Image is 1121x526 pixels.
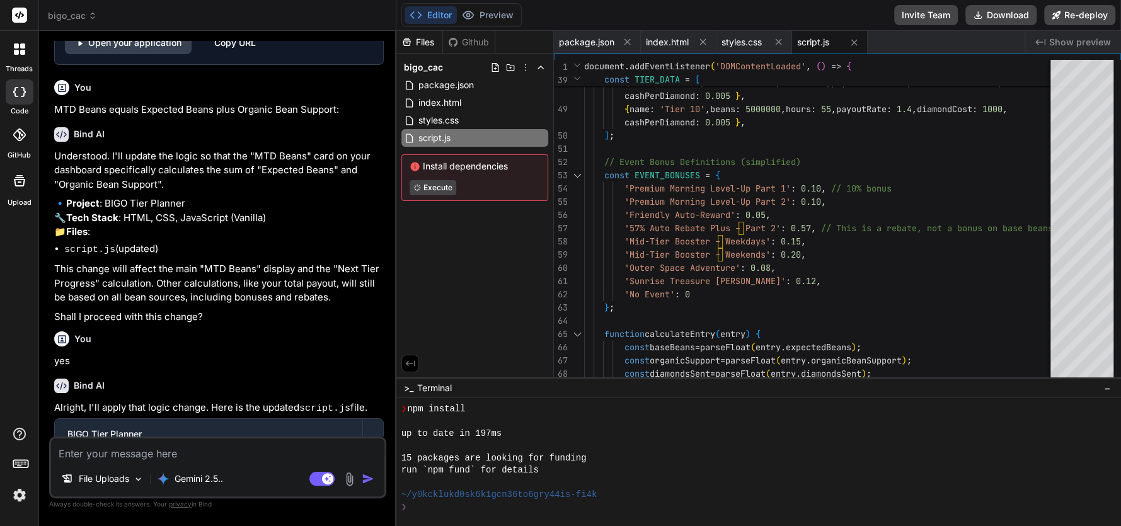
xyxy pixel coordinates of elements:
[776,355,781,366] span: (
[705,90,730,101] span: 0.005
[417,130,452,146] span: script.js
[404,382,413,394] span: >_
[685,74,690,85] span: =
[299,403,350,414] code: script.js
[1044,5,1115,25] button: Re-deploy
[554,222,568,235] div: 57
[831,60,841,72] span: =>
[443,36,495,49] div: Github
[554,248,568,261] div: 59
[405,6,457,24] button: Editor
[609,302,614,313] span: ;
[401,452,587,464] span: 15 packages are looking for funding
[604,74,629,85] span: const
[54,262,384,305] p: This change will affect the main "MTD Beans" display and the "Next Tier Progress" calculation. Ot...
[660,103,705,115] span: 'Tier 10'
[6,64,33,74] label: threads
[912,103,917,115] span: ,
[624,60,629,72] span: .
[735,117,740,128] span: }
[133,474,144,484] img: Pick Models
[624,196,791,207] span: 'Premium Morning Level-Up Part 2'
[801,183,821,194] span: 0.10
[821,60,826,72] span: )
[705,117,730,128] span: 0.005
[49,498,386,510] p: Always double-check its answers. Your in Bind
[786,103,811,115] span: hours
[650,103,655,115] span: :
[342,472,357,486] img: attachment
[756,341,781,353] span: entry
[705,103,710,115] span: ,
[569,169,585,182] div: Click to collapse the range.
[554,74,568,87] span: 39
[554,354,568,367] div: 67
[856,341,861,353] span: ;
[705,169,710,181] span: =
[650,368,710,379] span: diamondsSent
[8,197,32,208] label: Upload
[67,428,350,440] div: BIGO Tier Planner
[629,60,710,72] span: addEventListener
[836,103,887,115] span: payoutRate
[54,310,384,324] p: Shall I proceed with this change?
[604,169,629,181] span: const
[157,472,170,485] img: Gemini 2.5 Pro
[417,95,463,110] span: index.html
[811,103,816,115] span: :
[831,183,892,194] span: // 10% bonus
[781,341,786,353] span: .
[54,354,384,369] p: yes
[781,222,786,234] span: :
[710,368,715,379] span: =
[846,60,851,72] span: {
[982,103,1003,115] span: 1000
[715,169,720,181] span: {
[554,328,568,341] div: 65
[624,117,695,128] span: cashPerDiamond
[685,289,690,300] span: 0
[756,328,761,340] span: {
[624,368,650,379] span: const
[635,169,700,181] span: EVENT_BONUSES
[609,130,614,141] span: ;
[771,368,796,379] span: entry
[1104,382,1111,394] span: −
[735,209,740,220] span: :
[645,328,715,340] span: calculateEntry
[650,355,720,366] span: organicSupport
[745,209,766,220] span: 0.05
[771,262,776,273] span: ,
[907,355,912,366] span: ;
[584,60,624,72] span: document
[811,222,816,234] span: ,
[64,242,384,258] li: (updated)
[897,103,912,115] span: 1.4
[801,236,806,247] span: ,
[801,196,821,207] span: 0.10
[796,368,801,379] span: .
[74,128,105,140] h6: Bind AI
[821,222,1053,234] span: // This is a rebate, not a bonus on base beans
[715,368,766,379] span: parseFloat
[604,328,645,340] span: function
[417,77,475,93] span: package.json
[710,60,715,72] span: (
[781,103,786,115] span: ,
[604,302,609,313] span: }
[700,341,750,353] span: parseFloat
[554,341,568,354] div: 66
[851,341,856,353] span: )
[781,249,801,260] span: 0.20
[624,289,675,300] span: 'No Event'
[554,156,568,169] div: 52
[54,103,384,117] p: MTD Beans equals Expected Beans plus Organic Bean Support:
[791,196,796,207] span: :
[79,472,129,485] p: File Uploads
[175,472,223,485] p: Gemini 2.5..
[791,222,811,234] span: 0.57
[401,464,539,476] span: run `npm fund` for details
[554,275,568,288] div: 61
[821,103,831,115] span: 55
[624,183,791,194] span: 'Premium Morning Level-Up Part 1'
